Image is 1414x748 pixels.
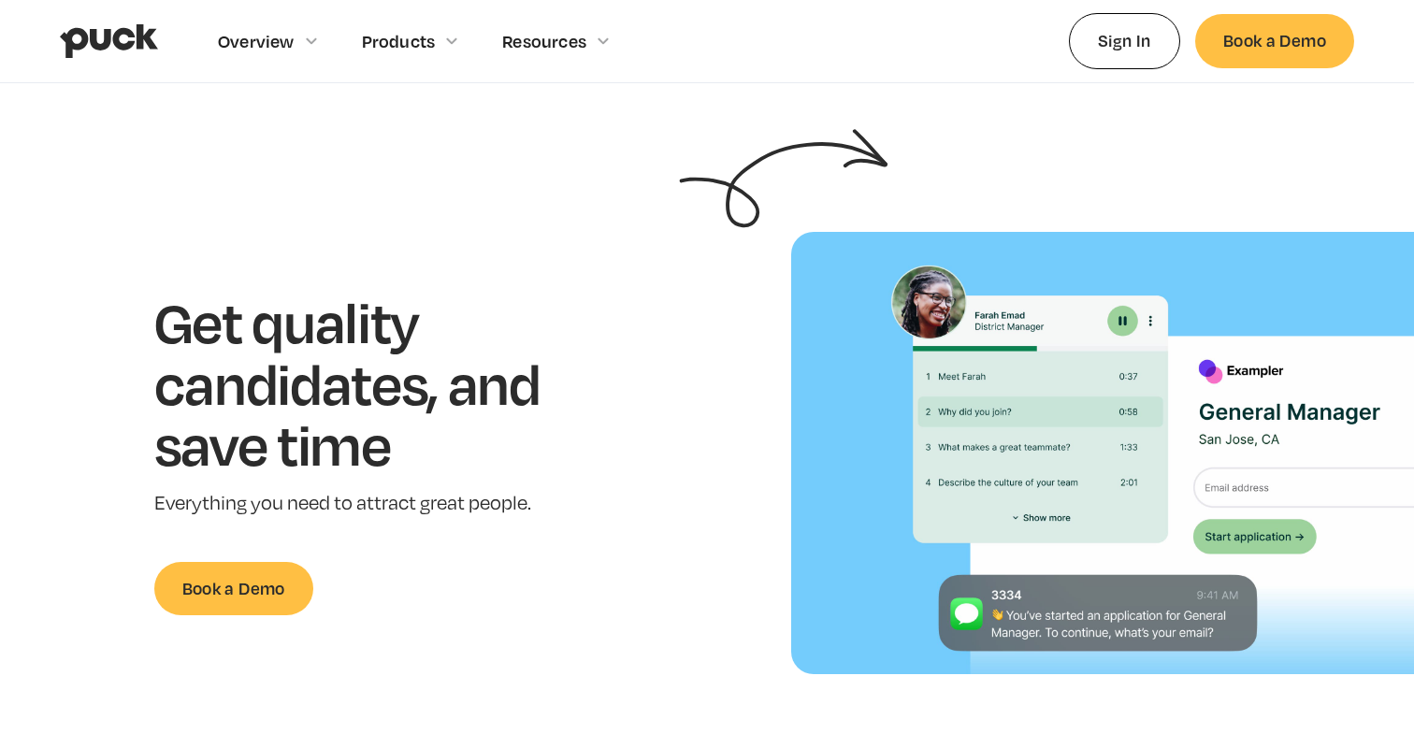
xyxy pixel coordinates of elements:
h1: Get quality candidates, and save time [154,291,599,475]
a: Book a Demo [1195,14,1354,67]
div: Resources [502,31,586,51]
div: Overview [218,31,295,51]
a: Book a Demo [154,562,313,615]
div: Products [362,31,436,51]
a: Sign In [1069,13,1180,68]
p: Everything you need to attract great people. [154,490,599,517]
